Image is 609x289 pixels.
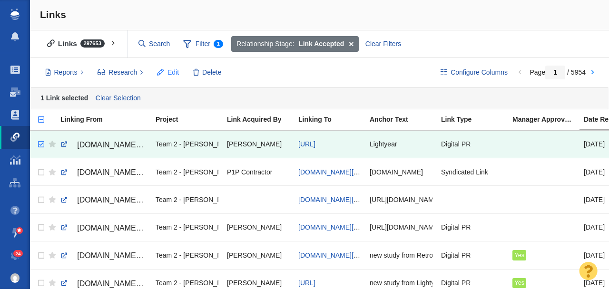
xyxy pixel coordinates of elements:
div: Link Type [441,116,511,123]
span: Delete [202,67,221,77]
a: [DOMAIN_NAME][URL][DATE] [298,251,390,259]
span: Digital PR [441,251,471,260]
a: [URL] [298,279,315,287]
td: P1P Contractor [223,158,294,186]
div: Project [156,116,226,123]
a: Link Type [441,116,511,124]
div: Team 2 - [PERSON_NAME] | [PERSON_NAME] | [PERSON_NAME]\Autodesk\Autodesk - Resource [156,189,218,210]
span: [DOMAIN_NAME][URL][DATE] [77,168,181,176]
td: Taylor Tomita [223,213,294,241]
span: [DOMAIN_NAME][URL] [77,196,157,204]
a: [DOMAIN_NAME][URL][DATE] [60,220,147,236]
a: Linking To [298,116,369,124]
button: Reports [40,65,89,81]
div: Manager Approved Link? [512,116,583,123]
a: Anchor Text [370,116,440,124]
strong: 1 Link selected [40,94,88,101]
div: Team 2 - [PERSON_NAME] | [PERSON_NAME] | [PERSON_NAME]\Retrospec\Retrospec - Digital PR - [DATE] ... [156,162,218,182]
button: Delete [188,65,227,81]
span: Filter [178,35,228,53]
a: [DOMAIN_NAME][URL][DATE] [60,164,147,181]
td: Digital PR [437,131,508,158]
img: buzzstream_logo_iconsimple.png [10,9,19,20]
span: [DOMAIN_NAME][URL][US_STATE][US_STATE] [77,279,242,288]
td: Digital PR [437,241,508,269]
span: Research [108,67,137,77]
div: Link Acquired By [227,116,297,123]
div: new study from Retrospec [370,245,432,265]
span: 24 [13,250,23,257]
div: Team 2 - [PERSON_NAME] | [PERSON_NAME] | [PERSON_NAME]\Lightyear AI\Lightyear AI - Digital PR - C... [156,134,218,154]
a: [DOMAIN_NAME][URL] [60,137,147,153]
a: [DOMAIN_NAME][URL] [298,196,369,203]
span: Relationship Stage: [236,39,294,49]
td: Taylor Tomita [223,131,294,158]
a: Linking From [60,116,155,124]
span: [PERSON_NAME] [227,279,282,287]
td: Taylor Tomita [223,241,294,269]
td: Yes [508,241,580,269]
div: Team 2 - [PERSON_NAME] | [PERSON_NAME] | [PERSON_NAME]\Retrospec\Retrospec - Digital PR - [DATE] ... [156,217,218,238]
span: Digital PR [441,140,471,148]
input: Search [135,36,175,52]
span: P1P Contractor [227,168,272,176]
span: 1 [214,40,223,48]
button: Edit [152,65,184,81]
span: [DOMAIN_NAME][URL] [77,141,157,149]
a: [URL] [298,140,315,148]
span: [DOMAIN_NAME][URL][DATE] [77,251,181,260]
span: Page / 5954 [530,68,586,76]
span: Yes [514,279,524,286]
span: Yes [514,252,524,259]
a: [DOMAIN_NAME][URL][DATE] [298,223,390,231]
img: 4d4450a2c5952a6e56f006464818e682 [10,273,20,283]
span: Syndicated Link [441,168,488,176]
span: Links [40,9,66,20]
div: Lightyear [370,134,432,154]
div: Team 2 - [PERSON_NAME] | [PERSON_NAME] | [PERSON_NAME]\Retrospec\Retrospec - Digital PR - [DATE] ... [156,245,218,265]
button: Configure Columns [435,65,513,81]
button: Research [92,65,149,81]
div: [URL][DOMAIN_NAME][DATE] [370,217,432,238]
td: Syndicated Link [437,158,508,186]
div: Clear Filters [360,36,406,52]
span: [PERSON_NAME] [227,140,282,148]
div: Linking To [298,116,369,123]
span: [PERSON_NAME] [227,251,282,260]
span: Reports [54,67,78,77]
span: Configure Columns [451,67,508,77]
span: Edit [167,67,179,77]
span: Digital PR [441,223,471,231]
a: Link Acquired By [227,116,297,124]
a: [DOMAIN_NAME][URL][DATE] [298,168,390,176]
td: Digital PR [437,213,508,241]
div: Linking From [60,116,155,123]
a: Manager Approved Link? [512,116,583,124]
span: [PERSON_NAME] [227,223,282,231]
div: [URL][DOMAIN_NAME] [370,189,432,210]
a: [DOMAIN_NAME][URL][DATE] [60,248,147,264]
div: Anchor Text [370,116,440,123]
span: Digital PR [441,279,471,287]
strong: Link Accepted [299,39,344,49]
a: [DOMAIN_NAME][URL] [60,192,147,208]
a: Clear Selection [93,91,143,106]
div: [DOMAIN_NAME] [370,162,432,182]
span: [DOMAIN_NAME][URL][DATE] [77,224,181,232]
